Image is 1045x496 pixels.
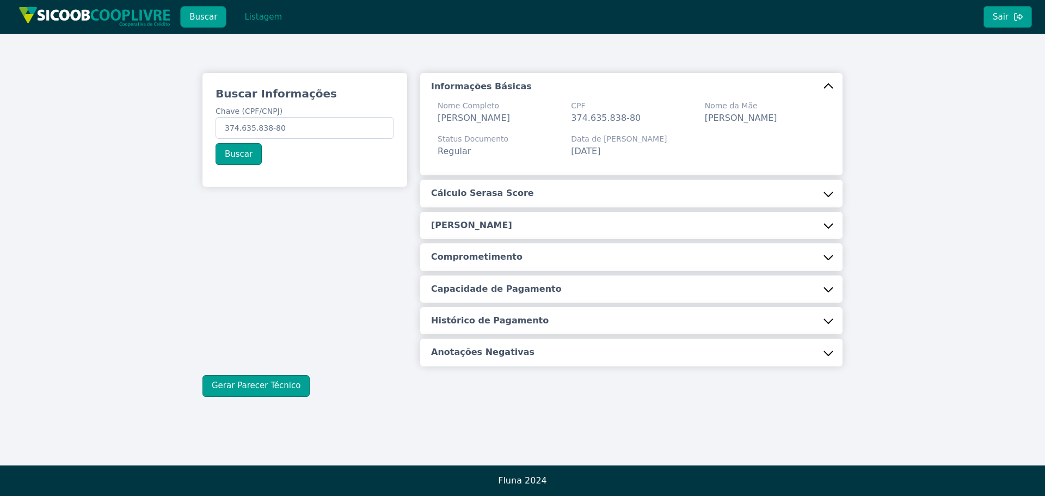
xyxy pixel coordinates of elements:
[498,475,547,486] span: Fluna 2024
[235,6,291,28] button: Listagem
[431,219,512,231] h5: [PERSON_NAME]
[571,113,641,123] span: 374.635.838-80
[216,107,282,115] span: Chave (CPF/CNPJ)
[438,133,508,145] span: Status Documento
[431,315,549,327] h5: Histórico de Pagamento
[431,346,534,358] h5: Anotações Negativas
[202,375,310,397] button: Gerar Parecer Técnico
[420,275,843,303] button: Capacidade de Pagamento
[216,143,262,165] button: Buscar
[431,187,534,199] h5: Cálculo Serasa Score
[180,6,226,28] button: Buscar
[571,133,667,145] span: Data de [PERSON_NAME]
[216,86,394,101] h3: Buscar Informações
[420,243,843,271] button: Comprometimento
[420,212,843,239] button: [PERSON_NAME]
[438,100,510,112] span: Nome Completo
[571,146,600,156] span: [DATE]
[420,73,843,100] button: Informações Básicas
[571,100,641,112] span: CPF
[438,146,471,156] span: Regular
[420,180,843,207] button: Cálculo Serasa Score
[983,6,1032,28] button: Sair
[19,7,171,27] img: img/sicoob_cooplivre.png
[431,81,532,93] h5: Informações Básicas
[420,339,843,366] button: Anotações Negativas
[420,307,843,334] button: Histórico de Pagamento
[705,113,777,123] span: [PERSON_NAME]
[431,283,562,295] h5: Capacidade de Pagamento
[431,251,522,263] h5: Comprometimento
[438,113,510,123] span: [PERSON_NAME]
[705,100,777,112] span: Nome da Mãe
[216,117,394,139] input: Chave (CPF/CNPJ)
